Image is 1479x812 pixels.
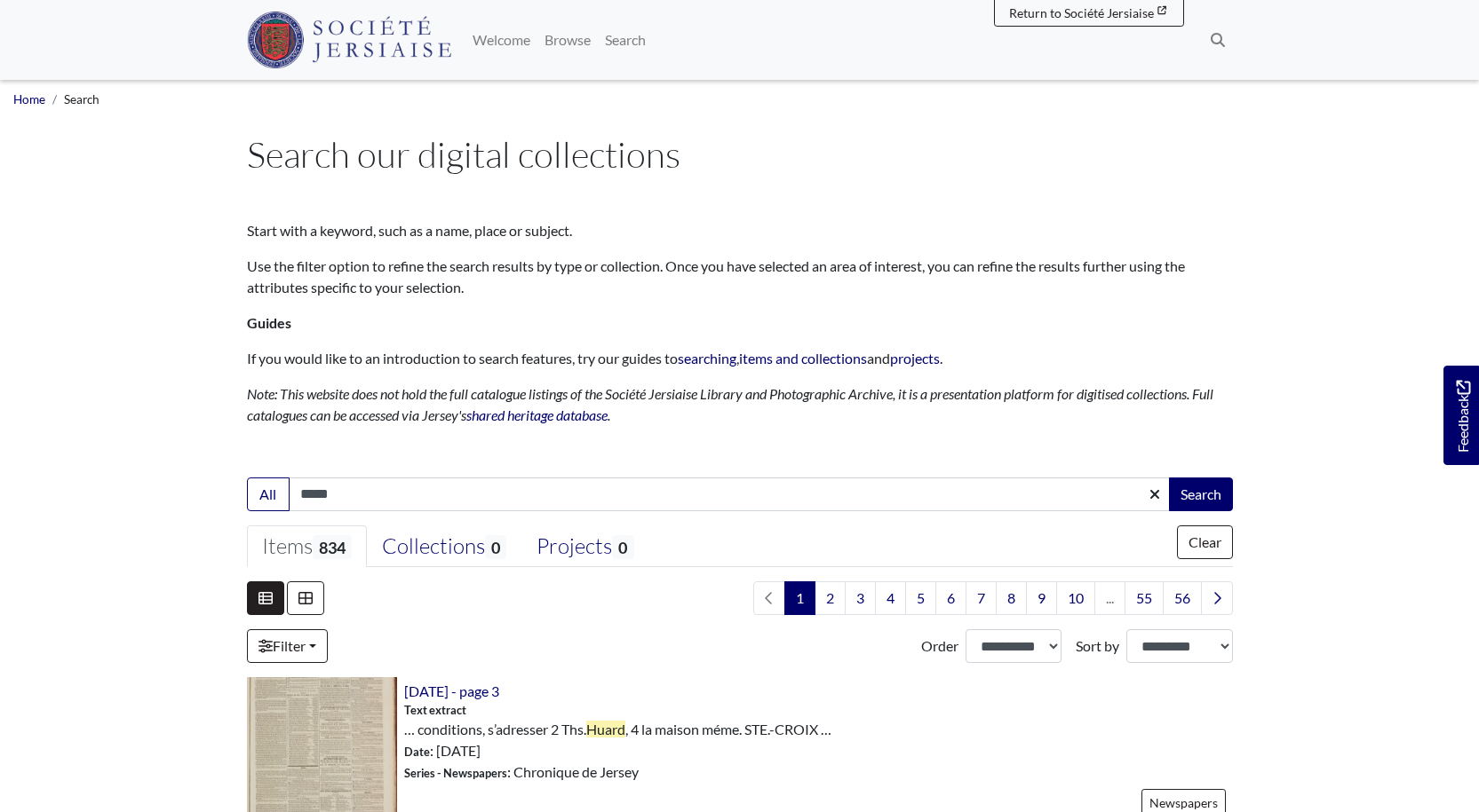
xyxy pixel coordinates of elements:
a: Goto page 2 [815,581,846,615]
a: items and collections [739,350,867,367]
a: searching [678,350,736,367]
a: Goto page 10 [1056,581,1095,615]
span: Goto page 1 [784,581,815,615]
a: Search [598,22,653,58]
em: Note: This website does not hold the full catalogue listings of the Société Jersiaise Library and... [247,385,1213,423]
a: Browse [537,22,598,58]
a: Goto page 3 [845,581,876,615]
a: shared heritage database [466,406,608,423]
p: If you would like to an introduction to search features, try our guides to , and . [247,348,1233,369]
a: Goto page 55 [1125,581,1164,615]
a: Goto page 6 [935,581,966,615]
span: … conditions, s’adresser 2 Ths. , 4 la maison méme. STE.-CROIX … [404,719,831,740]
span: Text extract [404,702,466,719]
a: Goto page 7 [966,581,997,615]
p: Start with a keyword, such as a name, place or subject. [247,220,1233,241]
a: projects [890,350,940,367]
button: All [247,477,290,511]
a: Société Jersiaise logo [247,7,452,73]
button: Clear [1177,525,1233,559]
li: Previous page [753,581,785,615]
span: 0 [485,535,506,559]
a: Would you like to provide feedback? [1443,366,1479,465]
nav: pagination [746,581,1233,615]
a: Goto page 56 [1163,581,1202,615]
a: Goto page 8 [996,581,1027,615]
span: 0 [612,535,633,559]
span: Date [404,745,430,759]
p: Use the filter option to refine the search results by type or collection. Once you have selected ... [247,256,1233,298]
label: Order [921,635,958,657]
span: Series - Newspapers [404,766,507,780]
a: Welcome [465,22,537,58]
a: Goto page 5 [905,581,936,615]
input: Enter one or more search terms... [289,477,1171,511]
span: Return to Société Jersiaise [1009,5,1154,20]
span: : Chronique de Jersey [404,761,639,783]
a: Goto page 9 [1026,581,1057,615]
a: Next page [1201,581,1233,615]
button: Search [1169,477,1233,511]
h1: Search our digital collections [247,133,1233,176]
div: Projects [537,533,633,560]
div: Items [262,533,352,560]
a: Goto page 4 [875,581,906,615]
a: [DATE] - page 3 [404,682,499,699]
img: Société Jersiaise [247,12,452,68]
span: : [DATE] [404,740,481,761]
a: Home [13,92,45,106]
div: Collections [382,533,506,560]
a: Filter [247,629,328,663]
span: Huard [586,721,625,737]
span: Search [64,92,99,106]
span: Feedback [1452,380,1474,452]
strong: Guides [247,314,291,331]
span: 834 [313,535,352,559]
label: Sort by [1076,635,1119,657]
